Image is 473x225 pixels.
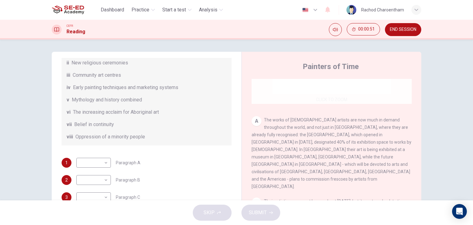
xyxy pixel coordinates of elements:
span: viii [67,133,73,141]
span: ii [67,59,69,67]
span: 3 [65,195,68,199]
button: 00:00:51 [347,23,380,35]
span: vi [67,108,71,116]
button: Dashboard [98,4,127,15]
span: CEFR [67,24,73,28]
span: vii [67,121,72,128]
span: iv [67,84,71,91]
span: Belief in continuity [74,121,114,128]
span: Oppression of a minority people [75,133,145,141]
span: v [67,96,69,104]
span: New religious ceremonies [71,59,128,67]
img: SE-ED Academy logo [52,4,84,16]
img: en [301,8,309,12]
span: Analysis [199,6,217,14]
button: Start a test [160,4,194,15]
span: Community art centres [73,72,121,79]
span: The increasing acclaim for Aboriginal art [73,108,159,116]
div: Open Intercom Messenger [452,204,467,219]
span: Dashboard [101,6,124,14]
span: Paragraph B [116,178,140,182]
span: Paragraph A [116,161,140,165]
span: END SESSION [390,27,416,32]
span: The works of [DEMOGRAPHIC_DATA] artists are now much in demand throughout the world, and not just... [252,117,411,189]
span: 00:00:51 [358,27,375,32]
div: A [252,116,261,126]
img: Profile picture [346,5,356,15]
span: 2 [65,178,68,182]
div: Hide [347,23,380,36]
div: Rachod Charoentham [361,6,404,14]
span: Practice [131,6,149,14]
button: Practice [129,4,157,15]
h4: Painters of Time [303,62,359,72]
button: END SESSION [385,23,421,36]
a: SE-ED Academy logo [52,4,98,16]
span: Start a test [162,6,186,14]
span: 1 [65,161,68,165]
h1: Reading [67,28,85,35]
span: Paragraph C [116,195,140,199]
span: iii [67,72,70,79]
button: Analysis [196,4,225,15]
div: Mute [329,23,342,36]
span: Mythology and history combined [72,96,142,104]
div: B [252,198,261,207]
span: Early painting techniques and marketing systems [73,84,178,91]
